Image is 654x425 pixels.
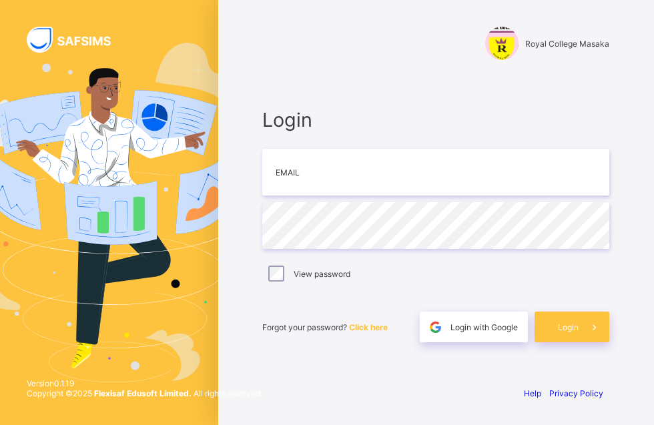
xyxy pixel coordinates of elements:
span: Forgot your password? [262,322,388,332]
label: View password [294,269,350,279]
span: Login [558,322,579,332]
img: google.396cfc9801f0270233282035f929180a.svg [428,320,443,335]
a: Privacy Policy [549,388,603,398]
strong: Flexisaf Edusoft Limited. [94,388,192,398]
a: Click here [349,322,388,332]
a: Help [524,388,541,398]
span: Royal College Masaka [525,39,609,49]
span: Login with Google [450,322,518,332]
span: Version 0.1.19 [27,378,262,388]
span: Copyright © 2025 All rights reserved. [27,388,262,398]
span: Login [262,108,609,131]
img: SAFSIMS Logo [27,27,127,53]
